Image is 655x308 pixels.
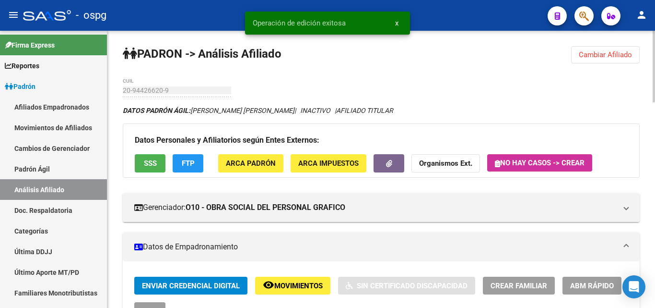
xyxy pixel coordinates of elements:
[357,282,468,290] span: Sin Certificado Discapacidad
[5,61,39,71] span: Reportes
[636,9,647,21] mat-icon: person
[298,160,359,168] span: ARCA Impuestos
[579,50,632,59] span: Cambiar Afiliado
[134,277,247,295] button: Enviar Credencial Digital
[274,282,323,290] span: Movimientos
[491,282,547,290] span: Crear Familiar
[144,160,157,168] span: SSS
[173,154,203,172] button: FTP
[142,282,240,290] span: Enviar Credencial Digital
[182,160,195,168] span: FTP
[291,154,366,172] button: ARCA Impuestos
[186,202,345,213] strong: O10 - OBRA SOCIAL DEL PERSONAL GRAFICO
[123,107,190,114] strong: DATOS PADRÓN ÁGIL:
[123,107,393,114] i: | INACTIVO |
[622,275,645,298] div: Open Intercom Messenger
[135,134,628,147] h3: Datos Personales y Afiliatorios según Entes Externos:
[255,277,330,295] button: Movimientos
[336,107,393,114] span: AFILIADO TITULAR
[226,160,276,168] span: ARCA Padrón
[338,277,475,295] button: Sin Certificado Discapacidad
[263,279,274,291] mat-icon: remove_red_eye
[123,47,281,61] strong: PADRON -> Análisis Afiliado
[76,5,106,26] span: - ospg
[123,233,640,261] mat-expansion-panel-header: Datos de Empadronamiento
[8,9,19,21] mat-icon: menu
[387,14,406,32] button: x
[395,19,398,27] span: x
[562,277,621,295] button: ABM Rápido
[123,107,294,114] span: [PERSON_NAME] [PERSON_NAME]
[570,282,614,290] span: ABM Rápido
[5,81,35,92] span: Padrón
[135,154,165,172] button: SSS
[253,18,346,28] span: Operación de edición exitosa
[123,193,640,222] mat-expansion-panel-header: Gerenciador:O10 - OBRA SOCIAL DEL PERSONAL GRAFICO
[411,154,480,172] button: Organismos Ext.
[487,154,592,172] button: No hay casos -> Crear
[419,160,472,168] strong: Organismos Ext.
[495,159,585,167] span: No hay casos -> Crear
[134,242,617,252] mat-panel-title: Datos de Empadronamiento
[483,277,555,295] button: Crear Familiar
[218,154,283,172] button: ARCA Padrón
[5,40,55,50] span: Firma Express
[571,46,640,63] button: Cambiar Afiliado
[134,202,617,213] mat-panel-title: Gerenciador:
